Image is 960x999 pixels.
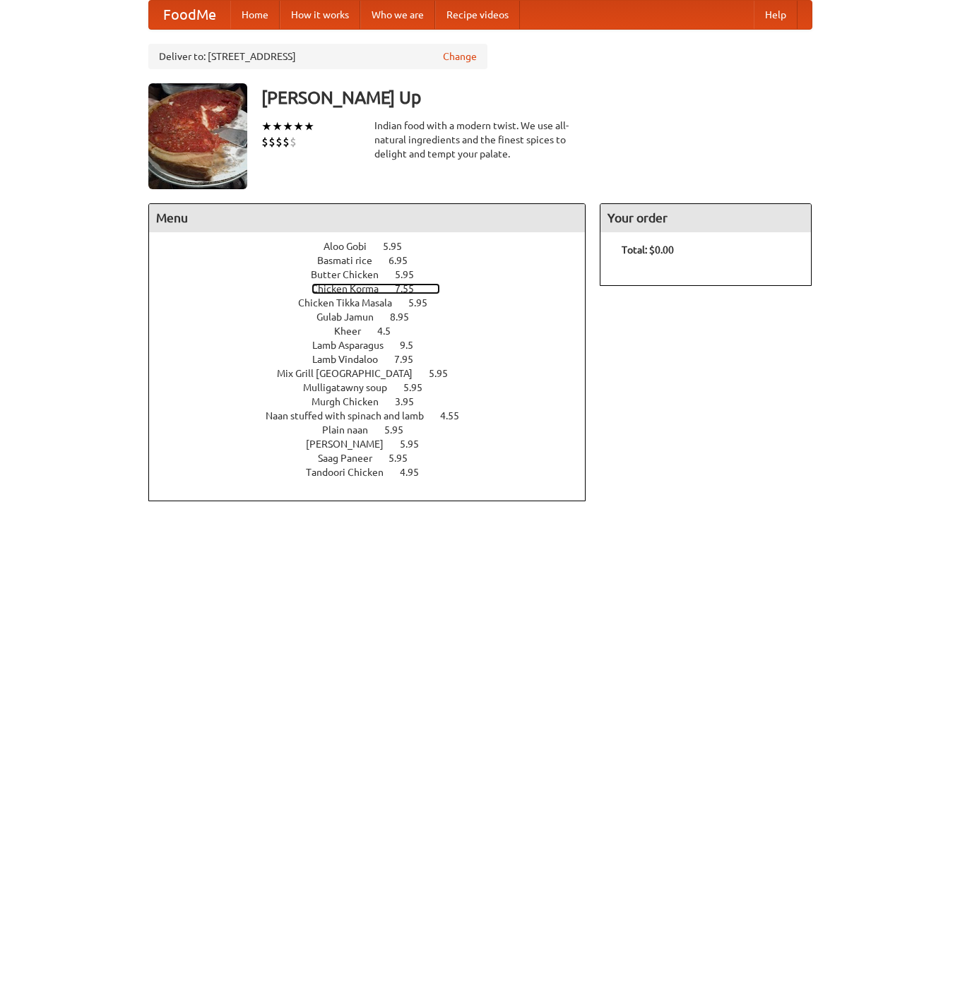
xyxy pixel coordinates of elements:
a: Naan stuffed with spinach and lamb 4.55 [266,410,485,421]
span: 9.5 [400,340,427,351]
span: 4.55 [440,410,473,421]
a: Gulab Jamun 8.95 [316,311,435,323]
a: Aloo Gobi 5.95 [324,241,428,252]
span: Plain naan [322,424,382,436]
li: $ [261,134,268,150]
span: 5.95 [384,424,417,436]
a: Kheer 4.5 [334,325,417,337]
div: Indian food with a modern twist. We use all-natural ingredients and the finest spices to delight ... [374,119,586,161]
span: 4.95 [400,467,433,478]
div: Deliver to: [STREET_ADDRESS] [148,44,487,69]
li: $ [275,134,283,150]
a: Lamb Vindaloo 7.95 [312,354,439,365]
span: Butter Chicken [311,269,393,280]
span: 7.95 [394,354,427,365]
li: $ [268,134,275,150]
span: Aloo Gobi [324,241,381,252]
li: ★ [293,119,304,134]
a: Mix Grill [GEOGRAPHIC_DATA] 5.95 [277,368,474,379]
a: Lamb Asparagus 9.5 [312,340,439,351]
img: angular.jpg [148,83,247,189]
h4: Your order [600,204,811,232]
a: Murgh Chicken 3.95 [312,396,440,407]
span: Saag Paneer [318,453,386,464]
a: Home [230,1,280,29]
span: 5.95 [429,368,462,379]
span: 5.95 [400,438,433,450]
span: 5.95 [389,453,422,464]
b: Total: $0.00 [622,244,674,256]
span: Chicken Korma [312,283,393,294]
a: How it works [280,1,360,29]
span: 5.95 [395,269,428,280]
span: 3.95 [395,396,428,407]
li: ★ [261,119,272,134]
span: Lamb Asparagus [312,340,398,351]
span: Kheer [334,325,375,337]
span: Murgh Chicken [312,396,393,407]
a: [PERSON_NAME] 5.95 [306,438,445,450]
a: Chicken Korma 7.55 [312,283,440,294]
span: 6.95 [389,255,422,266]
a: FoodMe [149,1,230,29]
span: Naan stuffed with spinach and lamb [266,410,438,421]
span: Lamb Vindaloo [312,354,392,365]
span: Chicken Tikka Masala [298,297,406,309]
span: Tandoori Chicken [306,467,398,478]
a: Mulligatawny soup 5.95 [303,382,449,393]
h4: Menu [149,204,586,232]
a: Help [754,1,798,29]
a: Change [443,49,477,64]
a: Plain naan 5.95 [322,424,429,436]
a: Recipe videos [435,1,520,29]
span: Basmati rice [317,255,386,266]
h3: [PERSON_NAME] Up [261,83,812,112]
a: Chicken Tikka Masala 5.95 [298,297,454,309]
li: $ [283,134,290,150]
span: 5.95 [403,382,437,393]
span: Mulligatawny soup [303,382,401,393]
a: Butter Chicken 5.95 [311,269,440,280]
span: 5.95 [383,241,416,252]
span: 7.55 [395,283,428,294]
span: 4.5 [377,325,405,337]
span: 8.95 [390,311,423,323]
a: Who we are [360,1,435,29]
span: [PERSON_NAME] [306,438,398,450]
a: Tandoori Chicken 4.95 [306,467,445,478]
span: Mix Grill [GEOGRAPHIC_DATA] [277,368,427,379]
li: $ [290,134,297,150]
a: Basmati rice 6.95 [317,255,434,266]
a: Saag Paneer 5.95 [318,453,434,464]
li: ★ [304,119,314,134]
span: 5.95 [408,297,442,309]
span: Gulab Jamun [316,311,388,323]
li: ★ [272,119,283,134]
li: ★ [283,119,293,134]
